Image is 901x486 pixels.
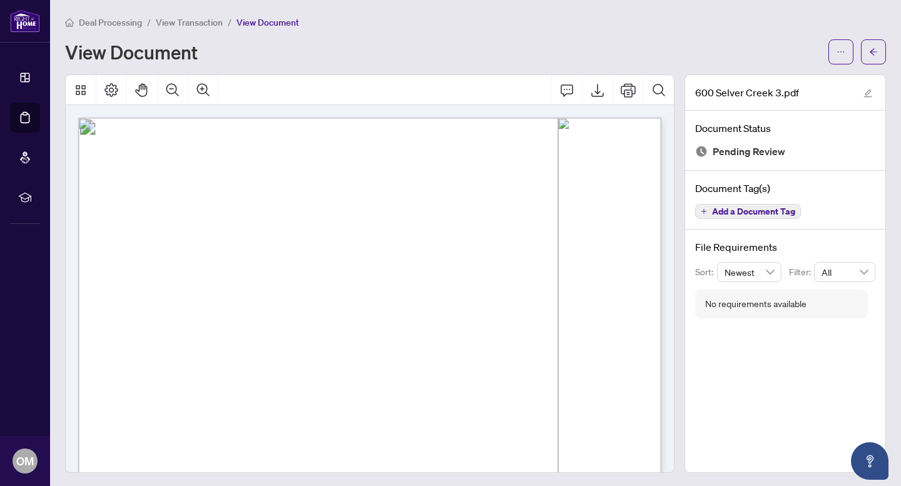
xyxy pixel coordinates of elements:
p: Filter: [789,265,814,279]
span: arrow-left [869,48,878,56]
h4: Document Status [695,121,875,136]
img: Document Status [695,145,708,158]
span: All [822,263,868,281]
h4: File Requirements [695,240,875,255]
span: 600 Selver Creek 3.pdf [695,85,799,100]
img: logo [10,9,40,33]
span: View Transaction [156,17,223,28]
h4: Document Tag(s) [695,181,875,196]
span: Deal Processing [79,17,142,28]
li: / [147,15,151,29]
span: OM [16,452,34,470]
p: Sort: [695,265,717,279]
span: Pending Review [713,143,785,160]
span: plus [701,208,707,215]
span: View Document [237,17,299,28]
h1: View Document [65,42,198,62]
span: Newest [725,263,775,281]
span: edit [863,89,872,98]
button: Open asap [851,442,888,480]
span: ellipsis [837,48,845,56]
span: home [65,18,74,27]
button: Add a Document Tag [695,204,801,219]
span: Add a Document Tag [712,207,795,216]
li: / [228,15,232,29]
div: No requirements available [705,297,807,311]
